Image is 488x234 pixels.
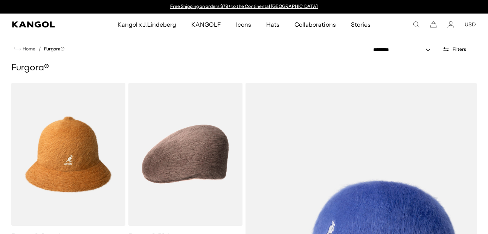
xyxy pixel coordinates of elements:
button: Open filters [438,46,471,53]
slideshow-component: Announcement bar [166,4,322,10]
button: USD [465,21,476,28]
span: Icons [236,14,251,35]
a: Collaborations [287,14,343,35]
a: Home [14,46,35,52]
a: Kangol [12,21,77,27]
span: KANGOLF [191,14,221,35]
summary: Search here [413,21,419,28]
a: Free Shipping on orders $79+ to the Continental [GEOGRAPHIC_DATA] [170,3,318,9]
a: Stories [343,14,378,35]
li: / [35,44,41,53]
img: Furgora® 504 [128,83,242,226]
a: Furgora® [44,46,64,52]
button: Cart [430,21,437,28]
select: Sort by: Featured [370,46,438,54]
span: Collaborations [294,14,335,35]
h1: Furgora® [11,62,477,74]
img: Furgora® Casual [11,83,125,226]
div: 1 of 2 [166,4,322,10]
div: Announcement [166,4,322,10]
span: Filters [453,47,466,52]
span: Stories [351,14,371,35]
span: Kangol x J.Lindeberg [117,14,176,35]
a: Kangol x J.Lindeberg [110,14,184,35]
a: Icons [229,14,259,35]
span: Home [21,46,35,52]
a: Hats [259,14,287,35]
a: Account [447,21,454,28]
span: Hats [266,14,279,35]
a: KANGOLF [184,14,229,35]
